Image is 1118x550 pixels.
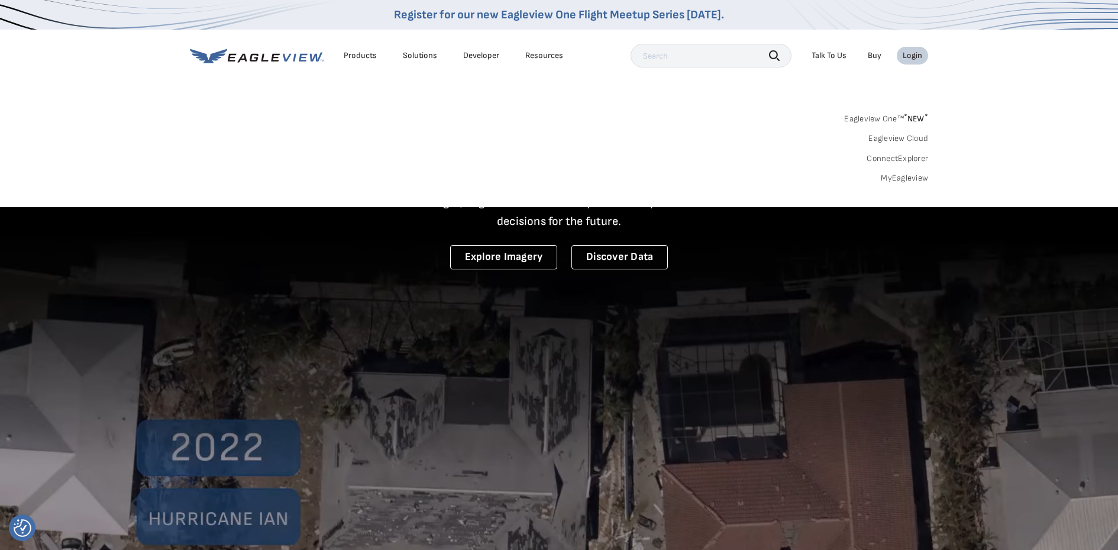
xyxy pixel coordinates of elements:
[867,153,928,164] a: ConnectExplorer
[463,50,499,61] a: Developer
[904,114,928,124] span: NEW
[844,110,928,124] a: Eagleview One™*NEW*
[14,519,31,537] img: Revisit consent button
[812,50,846,61] div: Talk To Us
[631,44,791,67] input: Search
[571,245,668,269] a: Discover Data
[881,173,928,184] a: MyEagleview
[394,8,724,22] a: Register for our new Eagleview One Flight Meetup Series [DATE].
[868,50,881,61] a: Buy
[903,50,922,61] div: Login
[403,50,437,61] div: Solutions
[868,133,928,144] a: Eagleview Cloud
[525,50,563,61] div: Resources
[14,519,31,537] button: Consent Preferences
[344,50,377,61] div: Products
[450,245,558,269] a: Explore Imagery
